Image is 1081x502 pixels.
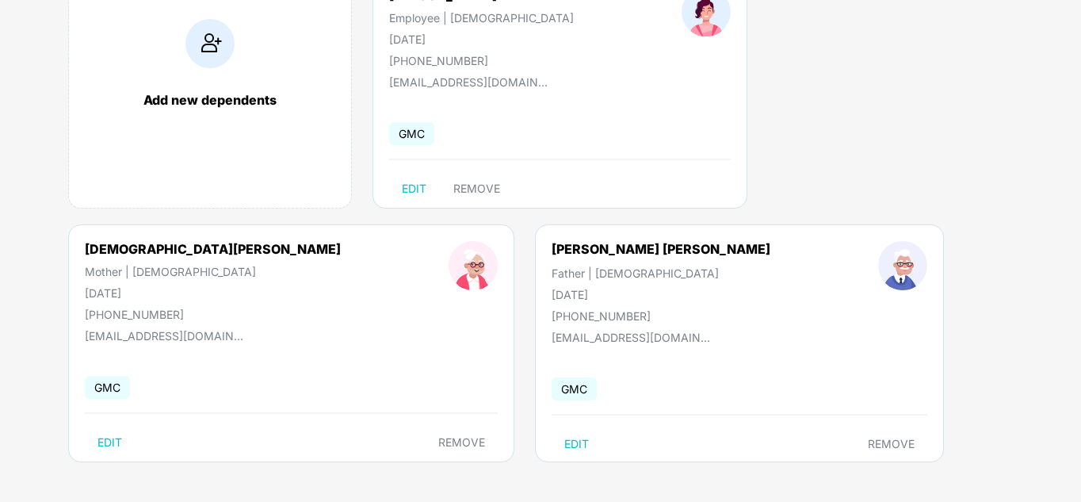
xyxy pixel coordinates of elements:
[389,54,574,67] div: [PHONE_NUMBER]
[402,182,426,195] span: EDIT
[85,286,341,300] div: [DATE]
[85,265,341,278] div: Mother | [DEMOGRAPHIC_DATA]
[868,438,915,450] span: REMOVE
[389,33,574,46] div: [DATE]
[552,288,770,301] div: [DATE]
[878,241,927,290] img: profileImage
[449,241,498,290] img: profileImage
[85,329,243,343] div: [EMAIL_ADDRESS][DOMAIN_NAME]
[85,241,341,257] div: [DEMOGRAPHIC_DATA][PERSON_NAME]
[97,436,122,449] span: EDIT
[453,182,500,195] span: REMOVE
[855,431,927,457] button: REMOVE
[552,431,602,457] button: EDIT
[389,75,548,89] div: [EMAIL_ADDRESS][DOMAIN_NAME]
[552,241,770,257] div: [PERSON_NAME] [PERSON_NAME]
[552,266,770,280] div: Father | [DEMOGRAPHIC_DATA]
[389,176,439,201] button: EDIT
[438,436,485,449] span: REMOVE
[389,11,574,25] div: Employee | [DEMOGRAPHIC_DATA]
[85,308,341,321] div: [PHONE_NUMBER]
[85,376,130,399] span: GMC
[389,122,434,145] span: GMC
[185,19,235,68] img: addIcon
[85,92,335,108] div: Add new dependents
[426,430,498,455] button: REMOVE
[85,430,135,455] button: EDIT
[552,331,710,344] div: [EMAIL_ADDRESS][DOMAIN_NAME]
[564,438,589,450] span: EDIT
[552,309,770,323] div: [PHONE_NUMBER]
[441,176,513,201] button: REMOVE
[552,377,597,400] span: GMC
